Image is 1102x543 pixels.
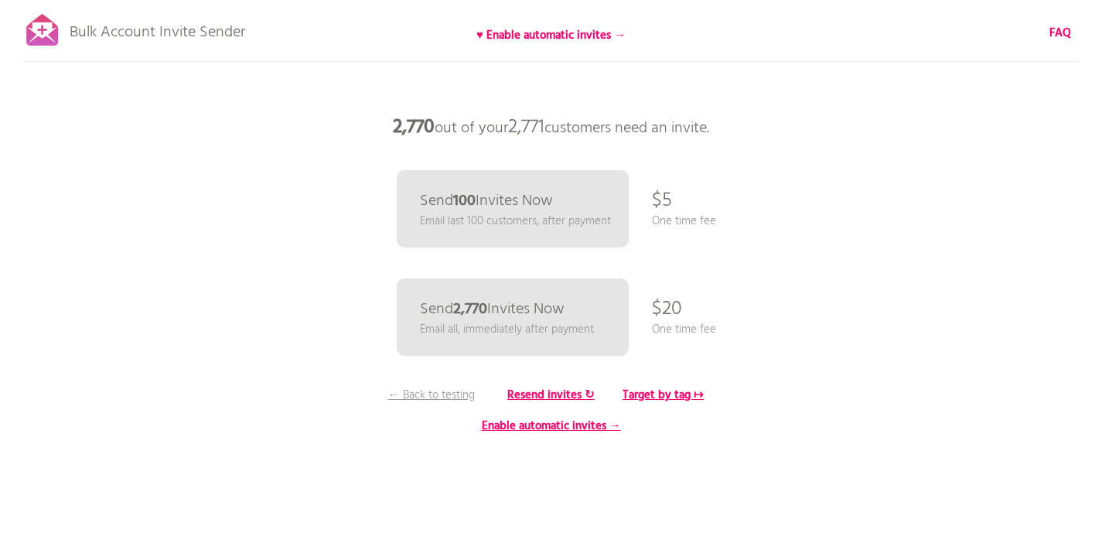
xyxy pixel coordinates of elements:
[623,386,704,405] b: Target by tag ↦
[70,9,245,48] p: Bulk Account Invite Sender
[420,302,565,317] p: Send Invites Now
[420,193,553,209] p: Send Invites Now
[508,112,544,143] span: 2,771
[476,26,626,45] b: ♥ Enable automatic invites →
[1049,25,1071,42] a: FAQ
[507,386,595,405] b: Resend invites ↻
[319,104,783,151] p: out of your customers need an invite.
[652,286,682,333] p: $20
[652,321,716,338] p: One time fee
[420,321,594,338] p: Email all, immediately after payment
[374,387,490,404] p: ← Back to testing
[453,297,487,322] b: 2,770
[453,189,476,213] b: 100
[482,417,621,435] b: Enable automatic invites →
[420,213,611,230] p: Email last 100 customers, after payment
[393,112,435,143] b: 2,770
[652,178,672,224] p: $5
[397,170,629,248] a: Send100Invites Now Email last 100 customers, after payment
[397,278,629,356] a: Send2,770Invites Now Email all, immediately after payment
[652,213,716,230] p: One time fee
[1049,24,1071,43] b: FAQ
